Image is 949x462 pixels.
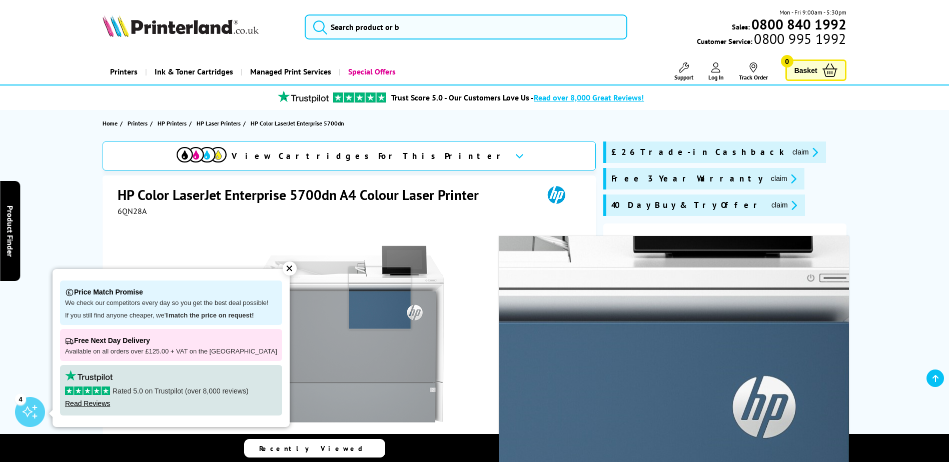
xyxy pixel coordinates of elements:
[789,146,821,158] button: promo-description
[158,118,187,128] span: HP Printers
[241,59,339,84] a: Managed Print Services
[738,274,834,301] span: Automatic Double Sided Printing
[253,236,449,432] img: HP Color LaserJet Enterprise 5700dn
[626,308,708,317] span: USB & Network
[65,386,110,395] img: stars-5.svg
[739,62,768,81] a: Track Order
[611,146,784,158] span: £26 Trade-in Cashback
[103,59,145,84] a: Printers
[768,173,799,184] button: promo-description
[65,399,110,407] a: Read Reviews
[708,73,724,81] span: Log In
[103,15,292,39] a: Printerland Logo
[738,248,834,266] span: Up to 1,200 x 1,200 dpi Print
[781,55,793,67] span: 0
[732,22,750,31] span: Sales:
[197,118,243,128] a: HP Laser Printers
[794,63,817,77] span: Basket
[65,299,277,307] p: We check our competitors every day so you get the best deal possible!
[177,147,227,162] img: View Cartridges
[613,404,836,433] a: Add to Basket
[65,285,277,299] p: Price Match Promise
[5,205,15,257] span: Product Finder
[305,14,627,39] input: Search product or b
[339,59,403,84] a: Special Offers
[128,118,150,128] a: Printers
[118,206,147,216] span: 6QN28A
[611,173,763,184] span: Free 3 Year Warranty
[549,444,670,453] span: Compare Products
[626,274,722,292] span: Up to 43ppm Colour Print
[232,150,507,161] span: View Cartridges For This Printer
[768,199,800,211] button: promo-description
[751,15,846,33] b: 0800 840 1992
[197,118,241,128] span: HP Laser Printers
[791,348,836,355] a: View more details
[736,365,784,384] span: £718.90
[259,444,373,453] span: Recently Viewed
[283,261,297,275] div: ✕
[670,384,714,394] span: ex VAT @ 20%
[708,62,724,81] a: Log In
[65,386,277,395] p: Rated 5.0 on Trustpilot (over 8,000 reviews)
[158,118,189,128] a: HP Printers
[666,365,714,384] span: £599.08
[611,199,763,211] span: 40 Day Buy & Try Offer
[103,118,120,128] a: Home
[333,92,386,102] img: trustpilot rating
[613,233,836,248] div: Why buy me?
[65,334,277,347] p: Free Next Day Delivery
[65,311,277,320] p: If you still find anyone cheaper, we'll
[532,439,673,457] a: Compare Products
[251,118,347,128] a: HP Color LaserJet Enterprise 5700dn
[533,185,579,204] img: HP
[244,439,385,457] a: Recently Viewed
[674,73,693,81] span: Support
[118,185,489,204] h1: HP Color LaserJet Enterprise 5700dn A4 Colour Laser Printer
[738,308,834,335] span: As Fast as 6.9 Seconds First page
[128,118,148,128] span: Printers
[103,118,118,128] span: Home
[145,59,241,84] a: Ink & Toner Cartridges
[251,118,344,128] span: HP Color LaserJet Enterprise 5700dn
[103,15,259,37] img: Printerland Logo
[785,59,846,81] a: Basket 0
[391,92,644,102] a: Trust Score 5.0 - Our Customers Love Us -Read over 8,000 Great Reviews!
[626,248,722,266] span: Up to 43ppm Mono Print
[169,311,254,319] strong: match the price on request!
[65,347,277,356] p: Available on all orders over £125.00 + VAT on the [GEOGRAPHIC_DATA]
[749,384,770,394] span: inc VAT
[779,7,846,17] span: Mon - Fri 9:00am - 5:30pm
[65,370,113,381] img: trustpilot rating
[752,34,846,43] span: 0800 995 1992
[750,19,846,29] a: 0800 840 1992
[534,92,644,102] span: Read over 8,000 Great Reviews!
[697,34,846,46] span: Customer Service:
[674,62,693,81] a: Support
[15,393,26,404] div: 4
[273,90,333,103] img: trustpilot rating
[155,59,233,84] span: Ink & Toner Cartridges
[253,236,449,432] a: HP Color LaserJet Enterprise 5700dnHP Color LaserJet Enterprise 5700dn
